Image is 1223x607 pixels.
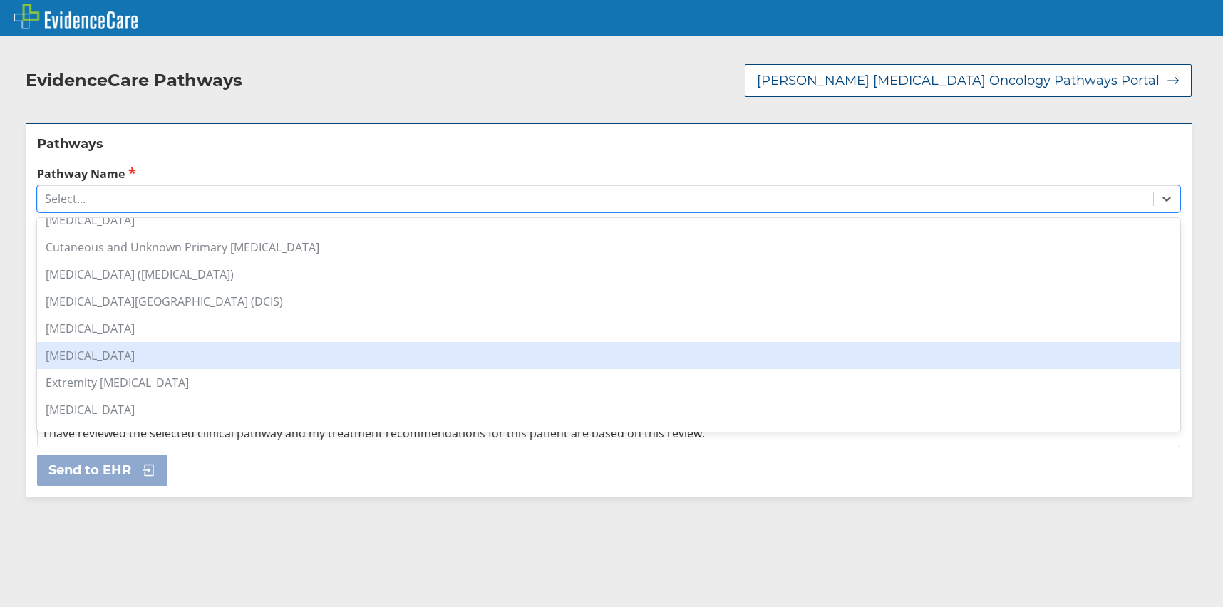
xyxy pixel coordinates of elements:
[37,315,1180,342] div: [MEDICAL_DATA]
[37,234,1180,261] div: Cutaneous and Unknown Primary [MEDICAL_DATA]
[37,423,1180,450] div: [MEDICAL_DATA]
[48,462,131,479] span: Send to EHR
[37,135,1180,152] h2: Pathways
[37,165,1180,182] label: Pathway Name
[14,4,138,29] img: EvidenceCare
[37,261,1180,288] div: [MEDICAL_DATA] ([MEDICAL_DATA])
[26,70,242,91] h2: EvidenceCare Pathways
[37,455,167,486] button: Send to EHR
[757,72,1160,89] span: [PERSON_NAME] [MEDICAL_DATA] Oncology Pathways Portal
[45,191,86,207] div: Select...
[37,342,1180,369] div: [MEDICAL_DATA]
[745,64,1192,97] button: [PERSON_NAME] [MEDICAL_DATA] Oncology Pathways Portal
[37,207,1180,234] div: [MEDICAL_DATA]
[43,425,705,441] span: I have reviewed the selected clinical pathway and my treatment recommendations for this patient a...
[37,288,1180,315] div: [MEDICAL_DATA][GEOGRAPHIC_DATA] (DCIS)
[37,396,1180,423] div: [MEDICAL_DATA]
[37,369,1180,396] div: Extremity [MEDICAL_DATA]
